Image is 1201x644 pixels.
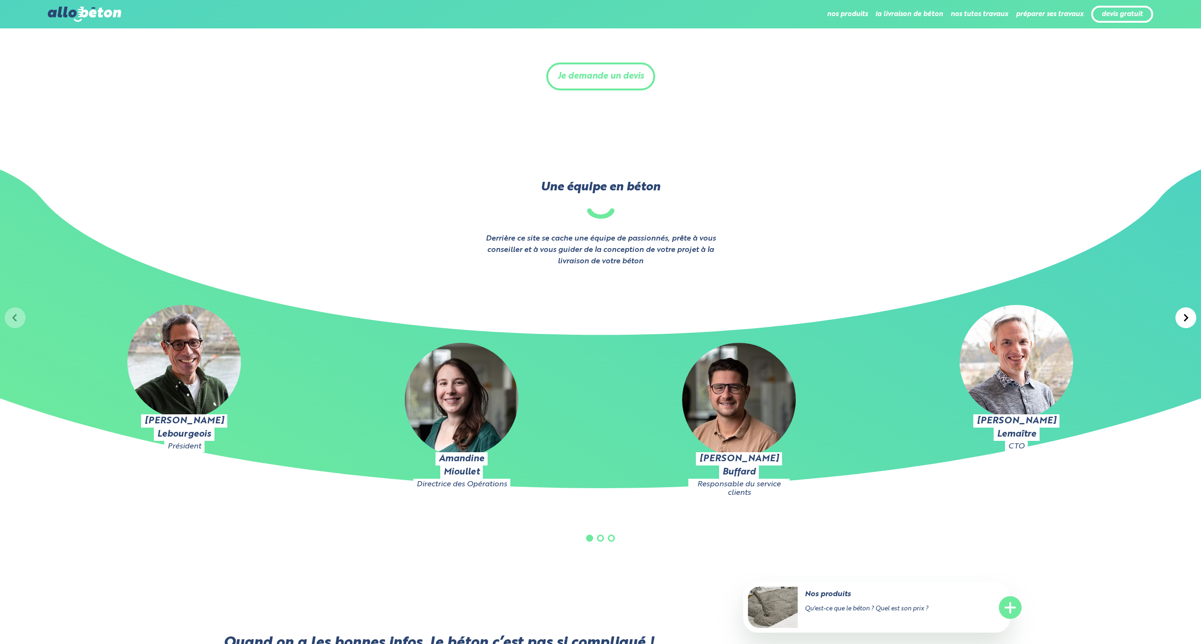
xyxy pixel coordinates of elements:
[960,305,1073,419] img: Julien Lemaître
[1102,10,1143,18] a: devis gratuit
[827,3,868,26] li: nos produits
[748,587,798,628] img: Nos produits
[977,414,1056,428] h4: [PERSON_NAME]
[417,479,507,490] div: Directrice des Opérations
[1016,3,1084,26] li: préparer ses travaux
[805,606,928,612] span: Qu'est-ce que le béton ? Quel est son prix ?
[699,452,779,465] h4: [PERSON_NAME]
[722,465,756,479] h4: Buffard
[875,3,943,26] li: la livraison de béton
[439,452,484,465] h4: Amandine
[127,305,241,419] img: Julien Lebourgeois
[748,589,968,599] p: Nos produits
[692,479,786,499] div: Responsable du service clients
[48,7,121,22] img: allobéton
[157,428,211,441] h4: Lebourgeois
[682,343,796,456] img: Pierre-Alexandre Buffard
[546,63,655,90] a: Je demande un devis
[405,343,518,456] img: Amandine Mioullet
[997,428,1036,441] h4: Lemaître
[444,465,480,479] h4: Mioullet
[951,3,1008,26] li: nos tutos travaux
[144,414,224,428] h4: [PERSON_NAME]
[168,441,201,452] div: Président
[1008,441,1024,452] div: CTO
